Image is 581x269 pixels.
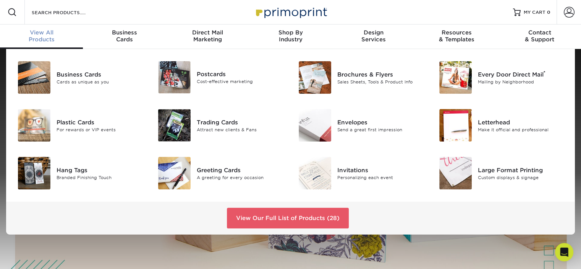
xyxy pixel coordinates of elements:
[83,24,166,49] a: BusinessCards
[337,118,425,126] div: Envelopes
[197,126,285,133] div: Attract new clients & Fans
[18,61,50,94] img: Business Cards
[15,154,144,192] a: Hang Tags Hang Tags Branded Finishing Touch
[299,109,331,142] img: Envelopes
[156,106,285,145] a: Trading Cards Trading Cards Attract new clients & Fans
[197,166,285,174] div: Greeting Cards
[337,126,425,133] div: Send a great first impression
[57,126,144,133] div: For rewards or VIP events
[296,58,426,97] a: Brochures & Flyers Brochures & Flyers Sales Sheets, Tools & Product Info
[57,118,144,126] div: Plastic Cards
[227,208,349,228] a: View Our Full List of Products (28)
[478,118,566,126] div: Letterhead
[296,106,426,145] a: Envelopes Envelopes Send a great first impression
[83,29,166,43] div: Cards
[249,24,332,49] a: Shop ByIndustry
[439,109,472,142] img: Letterhead
[83,29,166,36] span: Business
[437,58,566,97] a: Every Door Direct Mail Every Door Direct Mail® Mailing by Neighborhood
[249,29,332,36] span: Shop By
[197,118,285,126] div: Trading Cards
[332,29,415,36] span: Design
[415,29,498,36] span: Resources
[158,157,191,189] img: Greeting Cards
[197,70,285,78] div: Postcards
[296,154,426,192] a: Invitations Invitations Personalizing each event
[437,154,566,192] a: Large Format Printing Large Format Printing Custom displays & signage
[478,166,566,174] div: Large Format Printing
[156,58,285,96] a: Postcards Postcards Cost-effective marketing
[166,29,249,36] span: Direct Mail
[252,4,329,20] img: Primoprint
[547,10,550,15] span: 0
[57,70,144,78] div: Business Cards
[439,157,472,189] img: Large Format Printing
[478,70,566,78] div: Every Door Direct Mail
[166,24,249,49] a: Direct MailMarketing
[332,24,415,49] a: DesignServices
[439,61,472,94] img: Every Door Direct Mail
[555,243,573,261] div: Open Intercom Messenger
[498,29,581,43] div: & Support
[337,70,425,78] div: Brochures & Flyers
[249,29,332,43] div: Industry
[437,106,566,145] a: Letterhead Letterhead Make it official and professional
[158,61,191,93] img: Postcards
[478,174,566,181] div: Custom displays & signage
[197,78,285,85] div: Cost-effective marketing
[498,29,581,36] span: Contact
[524,9,545,16] span: MY CART
[18,109,50,142] img: Plastic Cards
[332,29,415,43] div: Services
[478,126,566,133] div: Make it official and professional
[57,166,144,174] div: Hang Tags
[57,174,144,181] div: Branded Finishing Touch
[158,109,191,142] img: Trading Cards
[197,174,285,181] div: A greeting for every occasion
[498,24,581,49] a: Contact& Support
[31,8,105,17] input: SEARCH PRODUCTS.....
[15,106,144,145] a: Plastic Cards Plastic Cards For rewards or VIP events
[299,61,331,94] img: Brochures & Flyers
[337,78,425,85] div: Sales Sheets, Tools & Product Info
[544,70,545,75] sup: ®
[415,24,498,49] a: Resources& Templates
[18,157,50,189] img: Hang Tags
[57,78,144,85] div: Cards as unique as you
[478,78,566,85] div: Mailing by Neighborhood
[15,58,144,97] a: Business Cards Business Cards Cards as unique as you
[415,29,498,43] div: & Templates
[156,154,285,192] a: Greeting Cards Greeting Cards A greeting for every occasion
[337,174,425,181] div: Personalizing each event
[166,29,249,43] div: Marketing
[337,166,425,174] div: Invitations
[299,157,331,189] img: Invitations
